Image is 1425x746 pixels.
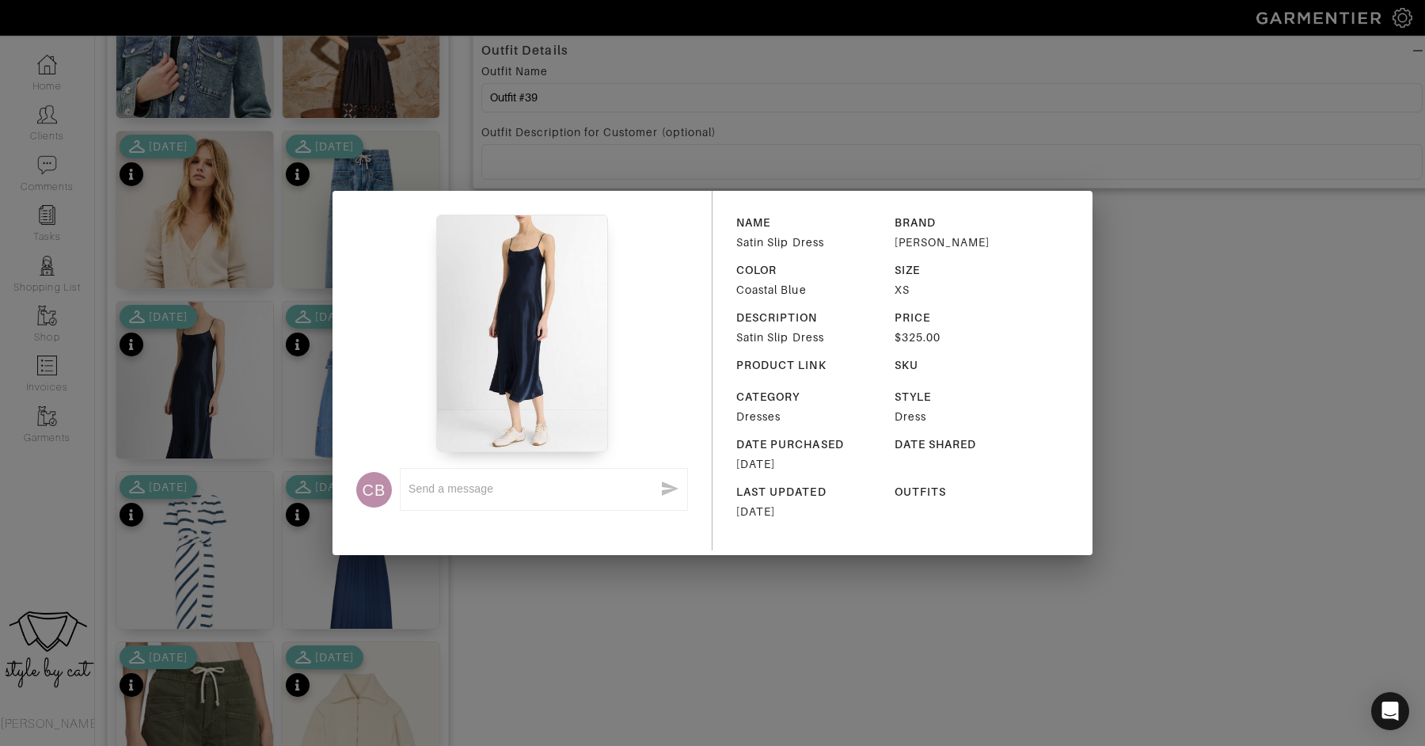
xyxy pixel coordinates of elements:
div: NAME [736,215,883,230]
div: XS [895,282,1041,298]
div: BRAND [895,215,1041,230]
div: COLOR [736,262,883,278]
div: DESCRIPTION [736,310,883,325]
div: LAST UPDATED [736,484,883,500]
div: Dress [895,409,1041,424]
div: OUTFITS [895,484,1041,500]
div: $325.00 [895,329,1041,345]
div: Open Intercom Messenger [1371,692,1409,730]
div: DATE SHARED [895,436,1041,452]
div: [DATE] [736,456,883,472]
div: PRICE [895,310,1041,325]
div: Satin Slip Dress [736,234,883,250]
div: STYLE [895,389,1041,405]
div: Satin Slip Dress [736,329,883,345]
div: PRODUCT LINK [736,357,842,373]
div: Coastal Blue [736,282,883,298]
div: [PERSON_NAME] [895,234,1041,250]
div: SIZE [895,262,1041,278]
div: CATEGORY [736,389,883,405]
div: Dresses [736,409,883,424]
div: DATE PURCHASED [736,436,883,452]
div: SKU [895,357,1041,373]
div: [DATE] [736,504,883,520]
img: NwxAToFpjAJCjYzRkq92irqu.jpeg [436,215,607,452]
div: CB [356,472,392,508]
